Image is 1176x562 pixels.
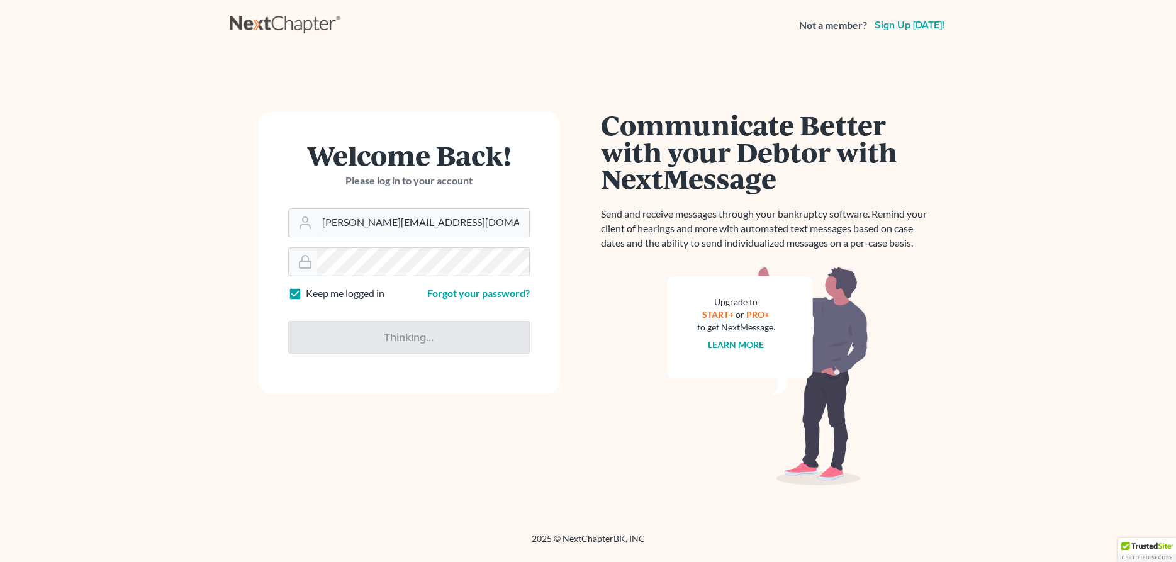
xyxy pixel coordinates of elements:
[601,207,934,250] p: Send and receive messages through your bankruptcy software. Remind your client of hearings and mo...
[317,209,529,237] input: Email Address
[702,309,734,320] a: START+
[736,309,744,320] span: or
[288,142,530,169] h1: Welcome Back!
[1118,538,1176,562] div: TrustedSite Certified
[746,309,770,320] a: PRO+
[230,532,947,555] div: 2025 © NextChapterBK, INC
[872,20,947,30] a: Sign up [DATE]!
[708,339,764,350] a: Learn more
[697,321,775,334] div: to get NextMessage.
[427,287,530,299] a: Forgot your password?
[601,111,934,192] h1: Communicate Better with your Debtor with NextMessage
[697,296,775,308] div: Upgrade to
[288,174,530,188] p: Please log in to your account
[288,321,530,354] input: Thinking...
[799,18,867,33] strong: Not a member?
[667,266,868,486] img: nextmessage_bg-59042aed3d76b12b5cd301f8e5b87938c9018125f34e5fa2b7a6b67550977c72.svg
[306,286,384,301] label: Keep me logged in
